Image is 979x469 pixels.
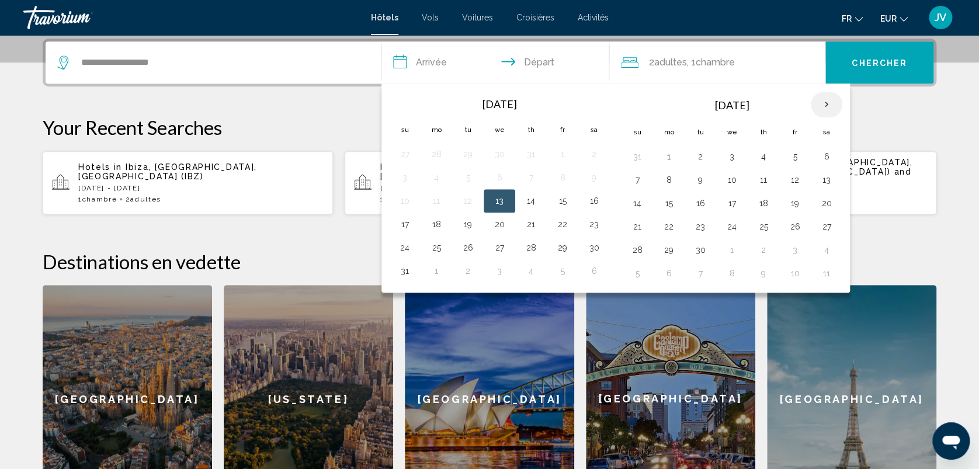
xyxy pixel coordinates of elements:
[395,193,414,209] button: Day 10
[659,148,678,165] button: Day 1
[553,193,572,209] button: Day 15
[427,169,446,186] button: Day 4
[932,422,970,460] iframe: Bouton de lancement de la fenêtre de messagerie
[687,54,735,71] span: , 1
[78,162,257,181] span: Ibiza, [GEOGRAPHIC_DATA], [GEOGRAPHIC_DATA] (IBZ)
[723,242,741,258] button: Day 1
[842,14,852,23] span: fr
[78,195,117,203] span: 1
[125,195,161,203] span: 2
[786,172,804,188] button: Day 12
[43,151,333,215] button: Hotels in Ibiza, [GEOGRAPHIC_DATA], [GEOGRAPHIC_DATA] (IBZ)[DATE] - [DATE]1Chambre2Adultes
[691,265,710,282] button: Day 7
[459,146,477,162] button: Day 29
[691,148,710,165] button: Day 2
[659,242,678,258] button: Day 29
[462,13,493,22] a: Voitures
[817,148,836,165] button: Day 6
[345,151,635,215] button: Hotels in [GEOGRAPHIC_DATA], [GEOGRAPHIC_DATA] ([GEOGRAPHIC_DATA])[DATE] - [DATE]1Chambre2Adultes
[880,10,908,27] button: Change currency
[880,14,897,23] span: EUR
[852,58,907,68] span: Chercher
[427,193,446,209] button: Day 11
[628,172,647,188] button: Day 7
[585,193,603,209] button: Day 16
[628,195,647,211] button: Day 14
[78,162,122,172] span: Hotels in
[427,146,446,162] button: Day 28
[659,195,678,211] button: Day 15
[553,263,572,279] button: Day 5
[522,263,540,279] button: Day 4
[130,195,161,203] span: Adultes
[395,169,414,186] button: Day 3
[723,148,741,165] button: Day 3
[925,5,956,30] button: User Menu
[786,265,804,282] button: Day 10
[371,13,398,22] a: Hôtels
[609,41,825,84] button: Travelers: 2 adults, 0 children
[817,172,836,188] button: Day 13
[522,146,540,162] button: Day 31
[723,172,741,188] button: Day 10
[380,162,589,181] span: [GEOGRAPHIC_DATA], [GEOGRAPHIC_DATA] ([GEOGRAPHIC_DATA])
[754,148,773,165] button: Day 4
[459,169,477,186] button: Day 5
[754,242,773,258] button: Day 2
[578,13,609,22] a: Activités
[754,195,773,211] button: Day 18
[395,239,414,256] button: Day 24
[691,242,710,258] button: Day 30
[585,216,603,232] button: Day 23
[553,169,572,186] button: Day 8
[43,116,936,139] p: Your Recent Searches
[817,218,836,235] button: Day 27
[427,216,446,232] button: Day 18
[490,239,509,256] button: Day 27
[811,91,842,118] button: Next month
[653,91,811,119] th: [DATE]
[817,195,836,211] button: Day 20
[628,218,647,235] button: Day 21
[585,146,603,162] button: Day 2
[459,263,477,279] button: Day 2
[754,172,773,188] button: Day 11
[649,54,687,71] span: 2
[381,41,609,84] button: Check in and out dates
[659,172,678,188] button: Day 8
[842,10,863,27] button: Change language
[723,195,741,211] button: Day 17
[754,265,773,282] button: Day 9
[786,218,804,235] button: Day 26
[427,263,446,279] button: Day 1
[23,6,359,29] a: Travorium
[43,250,936,273] h2: Destinations en vedette
[691,195,710,211] button: Day 16
[659,265,678,282] button: Day 6
[490,169,509,186] button: Day 6
[422,13,439,22] a: Vols
[421,91,578,117] th: [DATE]
[82,195,117,203] span: Chambre
[585,263,603,279] button: Day 6
[459,193,477,209] button: Day 12
[825,41,933,84] button: Chercher
[786,148,804,165] button: Day 5
[490,263,509,279] button: Day 3
[691,218,710,235] button: Day 23
[654,57,687,68] span: Adultes
[459,239,477,256] button: Day 26
[628,242,647,258] button: Day 28
[754,218,773,235] button: Day 25
[522,193,540,209] button: Day 14
[691,172,710,188] button: Day 9
[553,239,572,256] button: Day 29
[490,216,509,232] button: Day 20
[380,162,424,172] span: Hotels in
[585,169,603,186] button: Day 9
[516,13,554,22] a: Croisières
